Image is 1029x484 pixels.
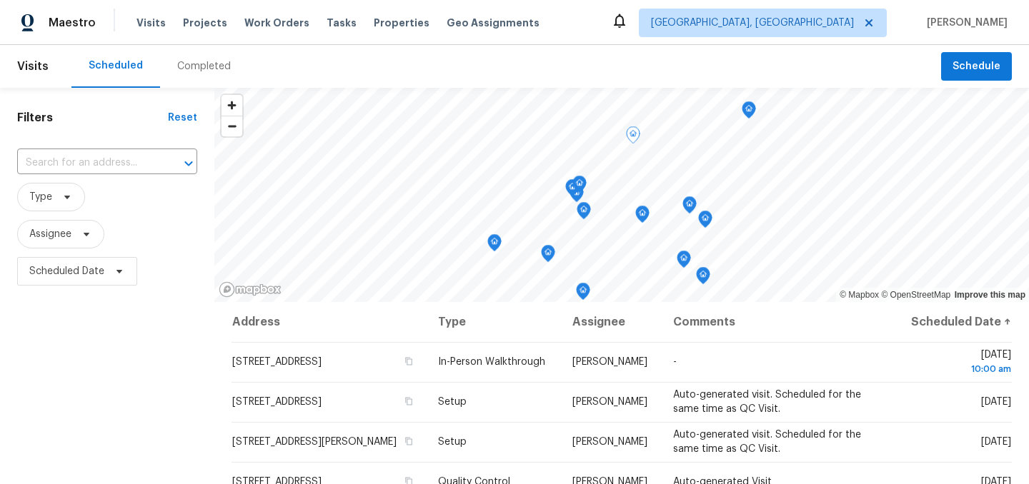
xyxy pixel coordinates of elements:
span: Properties [374,16,429,30]
span: Type [29,190,52,204]
button: Copy Address [402,435,415,448]
div: Map marker [576,283,590,305]
th: Address [232,302,427,342]
th: Assignee [561,302,662,342]
span: In-Person Walkthrough [438,357,545,367]
span: [DATE] [908,350,1011,376]
div: Map marker [572,176,587,198]
div: Reset [168,111,197,125]
button: Copy Address [402,355,415,368]
span: [DATE] [981,397,1011,407]
span: Visits [17,51,49,82]
span: Auto-generated visit. Scheduled for the same time as QC Visit. [673,390,861,414]
div: Map marker [635,206,650,228]
div: Map marker [541,245,555,267]
div: Map marker [626,126,640,148]
span: Schedule [953,58,1000,76]
span: Maestro [49,16,96,30]
button: Open [179,153,199,173]
div: Completed [177,59,231,74]
span: Assignee [29,227,71,241]
th: Scheduled Date ↑ [896,302,1012,342]
a: Mapbox [840,290,879,300]
div: Map marker [487,234,502,256]
span: - [673,357,677,367]
span: Tasks [327,18,357,28]
button: Zoom out [222,116,242,136]
span: [PERSON_NAME] [572,397,647,407]
span: [PERSON_NAME] [572,437,647,447]
div: Map marker [696,267,710,289]
div: Map marker [677,251,691,273]
span: [PERSON_NAME] [921,16,1008,30]
span: [STREET_ADDRESS] [232,397,322,407]
span: Setup [438,437,467,447]
span: Setup [438,397,467,407]
div: Map marker [565,179,580,201]
a: OpenStreetMap [881,290,950,300]
span: [STREET_ADDRESS][PERSON_NAME] [232,437,397,447]
span: Projects [183,16,227,30]
span: Geo Assignments [447,16,540,30]
button: Copy Address [402,395,415,408]
span: [PERSON_NAME] [572,357,647,367]
button: Zoom in [222,95,242,116]
div: 10:00 am [908,362,1011,376]
h1: Filters [17,111,168,125]
div: Scheduled [89,59,143,73]
span: Visits [136,16,166,30]
input: Search for an address... [17,152,157,174]
span: Work Orders [244,16,309,30]
div: Map marker [682,196,697,218]
a: Mapbox homepage [219,281,282,298]
span: [DATE] [981,437,1011,447]
div: Map marker [577,202,591,224]
span: Auto-generated visit. Scheduled for the same time as QC Visit. [673,430,861,454]
th: Type [427,302,561,342]
span: [GEOGRAPHIC_DATA], [GEOGRAPHIC_DATA] [651,16,854,30]
span: Scheduled Date [29,264,104,278]
a: Improve this map [955,290,1025,300]
div: Map marker [742,101,756,123]
th: Comments [662,302,896,342]
button: Schedule [941,52,1012,81]
span: [STREET_ADDRESS] [232,357,322,367]
div: Map marker [698,211,712,233]
canvas: Map [214,88,1029,302]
